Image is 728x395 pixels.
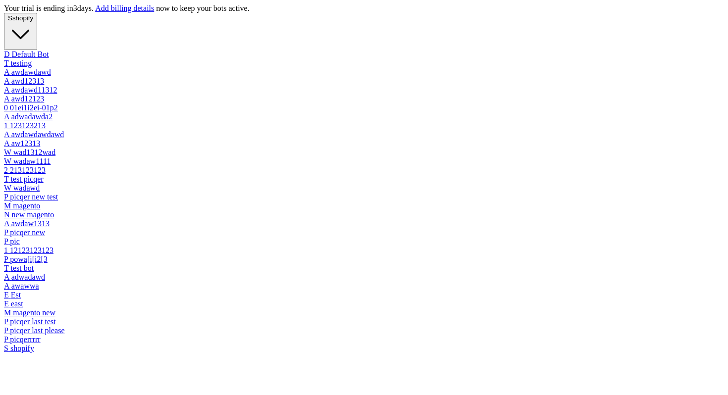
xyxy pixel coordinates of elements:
[4,166,8,174] span: 2
[4,255,8,263] span: P
[4,282,9,290] span: A
[8,14,12,22] span: S
[4,139,9,148] span: A
[4,210,10,219] span: N
[4,335,8,344] span: P
[4,193,724,201] div: picqer new test
[4,148,724,157] div: wad1312wad
[4,291,9,299] span: E
[4,237,8,246] span: P
[4,77,724,86] div: awd12313
[4,291,724,299] div: Est
[4,50,724,59] div: Default Bot
[4,112,9,121] span: A
[4,77,9,85] span: A
[4,13,37,50] button: Sshopify
[4,184,724,193] div: wadawd
[4,112,724,121] div: adwadawda2
[4,59,724,68] div: testing
[4,219,9,228] span: A
[4,237,724,246] div: pic
[4,201,11,210] span: M
[4,299,9,308] span: E
[4,246,8,254] span: 1
[4,308,724,317] div: magento new
[4,175,8,183] span: T
[4,59,8,67] span: T
[4,68,724,77] div: awdawdawd
[4,50,10,58] span: D
[4,157,11,165] span: W
[4,264,724,273] div: test bot
[4,255,724,264] div: powa[i[i2[3
[4,103,8,112] span: 0
[4,282,724,291] div: awawwa
[4,95,724,103] div: awd12123
[4,139,724,148] div: aw12313
[4,326,8,335] span: P
[4,228,724,237] div: picqer new
[4,130,724,139] div: awdawdawdawd
[4,166,724,175] div: 213123123
[4,335,724,344] div: picqerrrrr
[4,193,8,201] span: P
[4,317,724,326] div: picqer last test
[4,264,8,272] span: T
[12,14,33,22] span: shopify
[4,299,724,308] div: east
[4,344,8,352] span: S
[4,317,8,326] span: P
[4,121,8,130] span: 1
[4,175,724,184] div: test picqer
[4,121,724,130] div: 123123213
[4,308,11,317] span: M
[4,86,724,95] div: awdawd11312
[4,201,724,210] div: magento
[4,273,9,281] span: A
[4,148,11,156] span: W
[4,246,724,255] div: 12123123123
[4,157,724,166] div: wadaw1111
[4,184,11,192] span: W
[4,68,9,76] span: A
[4,95,9,103] span: A
[4,130,9,139] span: A
[4,344,724,353] div: shopify
[4,210,724,219] div: new magento
[4,219,724,228] div: awdaw1313
[4,103,724,112] div: 01ei1i2ei-01p2
[4,228,8,237] span: P
[4,273,724,282] div: adwadawd
[4,326,724,335] div: picqer last please
[4,86,9,94] span: A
